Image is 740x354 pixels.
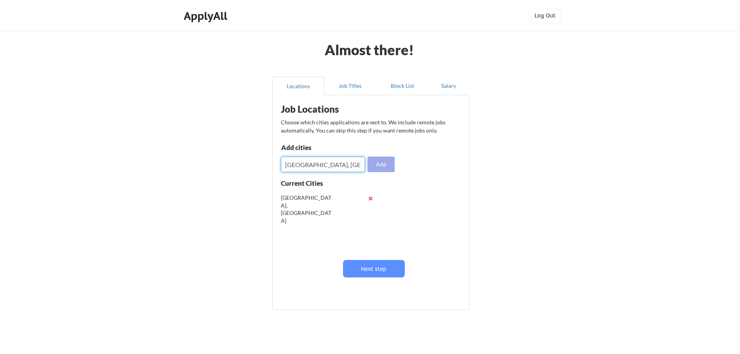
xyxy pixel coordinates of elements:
div: Job Locations [281,105,379,114]
div: [GEOGRAPHIC_DATA], [GEOGRAPHIC_DATA] [281,194,332,224]
div: Current Cities [281,180,340,187]
button: Block List [376,77,428,95]
button: Salary [428,77,469,95]
button: Job Titles [324,77,376,95]
button: Log Out [529,8,561,23]
button: Next step [343,260,405,277]
div: ApplyAll [184,9,230,23]
button: Locations [272,77,324,95]
div: Choose which cities applications are sent to. We include remote jobs automatically. You can skip ... [281,118,460,134]
div: Add cities [281,144,362,151]
button: Add [367,157,395,172]
input: Type here... [281,157,365,172]
div: Almost there! [315,43,424,57]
